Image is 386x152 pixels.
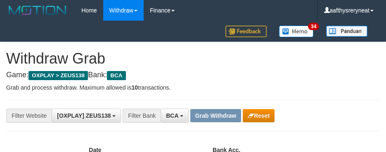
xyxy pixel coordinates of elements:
h4: Game: Bank: [6,71,380,79]
span: [OXPLAY] ZEUS138 [57,112,111,119]
img: panduan.png [326,26,367,37]
span: BCA [107,71,126,80]
span: 34 [308,23,319,30]
p: Grab and process withdraw. Maximum allowed is transactions. [6,83,380,92]
div: Filter Website [6,109,52,123]
button: BCA [161,109,189,123]
button: Reset [243,109,275,122]
h1: Withdraw Grab [6,50,380,67]
img: Button%20Memo.svg [279,26,314,37]
button: Grab Withdraw [190,109,241,122]
strong: 10 [131,84,138,91]
div: Filter Bank [123,109,161,123]
img: MOTION_logo.png [6,4,69,17]
a: 34 [273,21,320,42]
span: OXPLAY > ZEUS138 [28,71,88,80]
span: BCA [166,112,178,119]
img: Feedback.jpg [225,26,267,37]
button: [OXPLAY] ZEUS138 [52,109,121,123]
